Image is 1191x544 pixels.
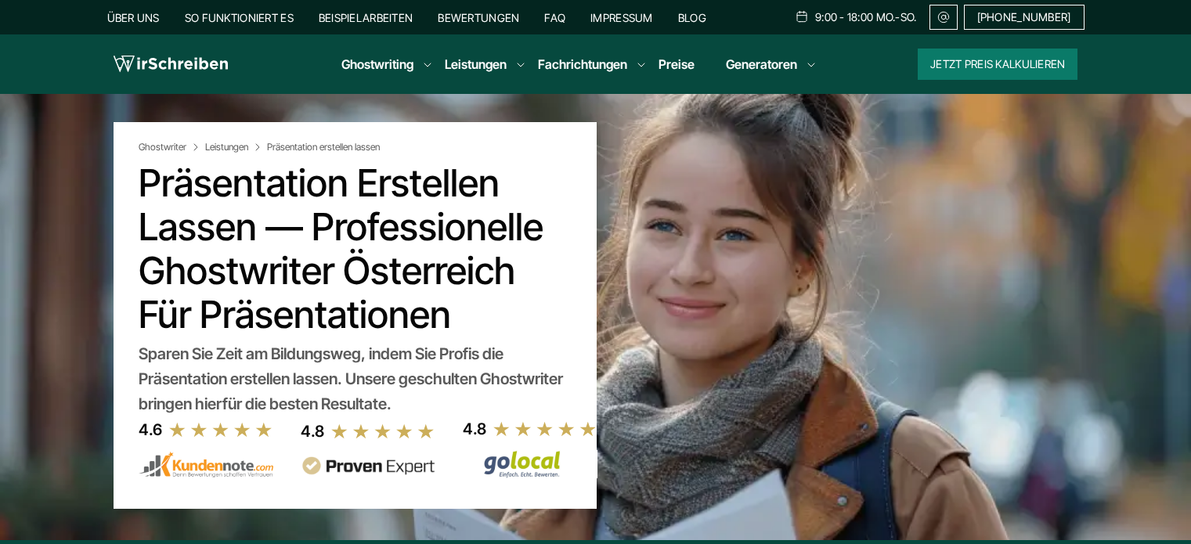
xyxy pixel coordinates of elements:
a: [PHONE_NUMBER] [964,5,1085,30]
img: Wirschreiben Bewertungen [463,450,597,478]
span: Präsentation erstellen lassen [267,141,380,153]
a: Ghostwriter [139,141,202,153]
div: Sparen Sie Zeit am Bildungsweg, indem Sie Profis die Präsentation erstellen lassen. Unsere geschu... [139,341,572,416]
a: Leistungen [445,55,507,74]
span: 9:00 - 18:00 Mo.-So. [815,11,917,23]
img: logo wirschreiben [114,52,228,76]
button: Jetzt Preis kalkulieren [918,49,1077,80]
a: Preise [659,56,695,72]
img: provenexpert reviews [301,456,435,476]
a: FAQ [544,11,565,24]
a: Leistungen [205,141,264,153]
h1: Präsentation Erstellen Lassen — Professionelle Ghostwriter Österreich für Präsentationen [139,161,572,337]
img: Schedule [795,10,809,23]
a: Ghostwriting [341,55,413,74]
a: Impressum [590,11,653,24]
a: Beispielarbeiten [319,11,413,24]
img: stars [168,421,273,438]
a: Generatoren [726,55,797,74]
a: Fachrichtungen [538,55,627,74]
a: So funktioniert es [185,11,294,24]
img: Email [937,11,951,23]
img: stars [493,420,597,438]
img: kundennote [139,452,273,478]
div: 4.8 [463,416,486,441]
a: Bewertungen [438,11,519,24]
a: Blog [678,11,706,24]
span: [PHONE_NUMBER] [977,11,1071,23]
div: 4.6 [139,417,162,442]
img: stars [330,423,435,440]
a: Über uns [107,11,160,24]
div: 4.8 [301,419,324,444]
